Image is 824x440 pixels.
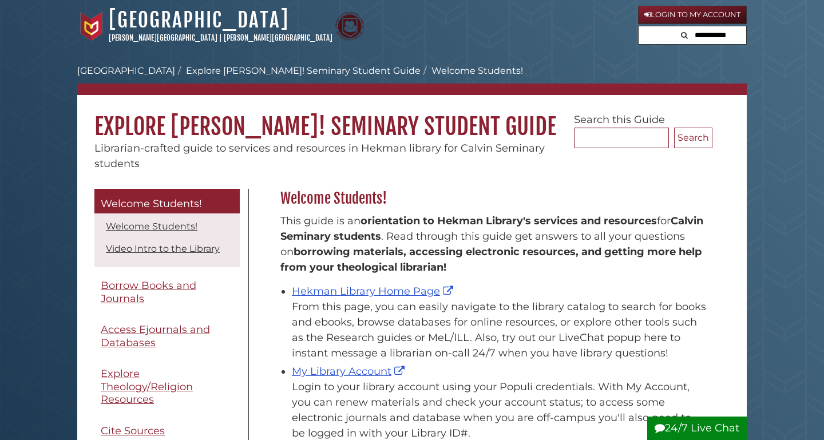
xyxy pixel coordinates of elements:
[101,197,202,210] span: Welcome Students!
[186,65,421,76] a: Explore [PERSON_NAME]! Seminary Student Guide
[94,317,240,355] a: Access Ejournals and Databases
[280,215,703,243] strong: Calvin Seminary students
[77,64,747,95] nav: breadcrumb
[94,273,240,311] a: Borrow Books and Journals
[106,221,197,232] a: Welcome Students!
[106,243,220,254] a: Video Intro to the Library
[94,142,545,170] span: Librarian-crafted guide to services and resources in Hekman library for Calvin Seminary students
[94,189,240,214] a: Welcome Students!
[109,33,217,42] a: [PERSON_NAME][GEOGRAPHIC_DATA]
[101,367,193,406] span: Explore Theology/Religion Resources
[109,7,289,33] a: [GEOGRAPHIC_DATA]
[101,323,210,349] span: Access Ejournals and Databases
[275,189,712,208] h2: Welcome Students!
[101,279,196,305] span: Borrow Books and Journals
[224,33,332,42] a: [PERSON_NAME][GEOGRAPHIC_DATA]
[219,33,222,42] span: |
[360,215,657,227] strong: orientation to Hekman Library's services and resources
[678,26,691,42] button: Search
[421,64,523,78] li: Welcome Students!
[77,95,747,141] h1: Explore [PERSON_NAME]! Seminary Student Guide
[638,6,747,24] a: Login to My Account
[77,12,106,41] img: Calvin University
[292,285,456,298] a: Hekman Library Home Page
[292,365,407,378] a: My Library Account
[77,65,175,76] a: [GEOGRAPHIC_DATA]
[681,31,688,39] i: Search
[292,299,707,361] div: From this page, you can easily navigate to the library catalog to search for books and ebooks, br...
[94,361,240,413] a: Explore Theology/Religion Resources
[280,245,702,273] b: borrowing materials, accessing electronic resources, and getting more help from your theological ...
[335,12,364,41] img: Calvin Theological Seminary
[674,128,712,148] button: Search
[101,425,165,437] span: Cite Sources
[280,215,703,273] span: This guide is an for . Read through this guide get answers to all your questions on
[647,417,747,440] button: 24/7 Live Chat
